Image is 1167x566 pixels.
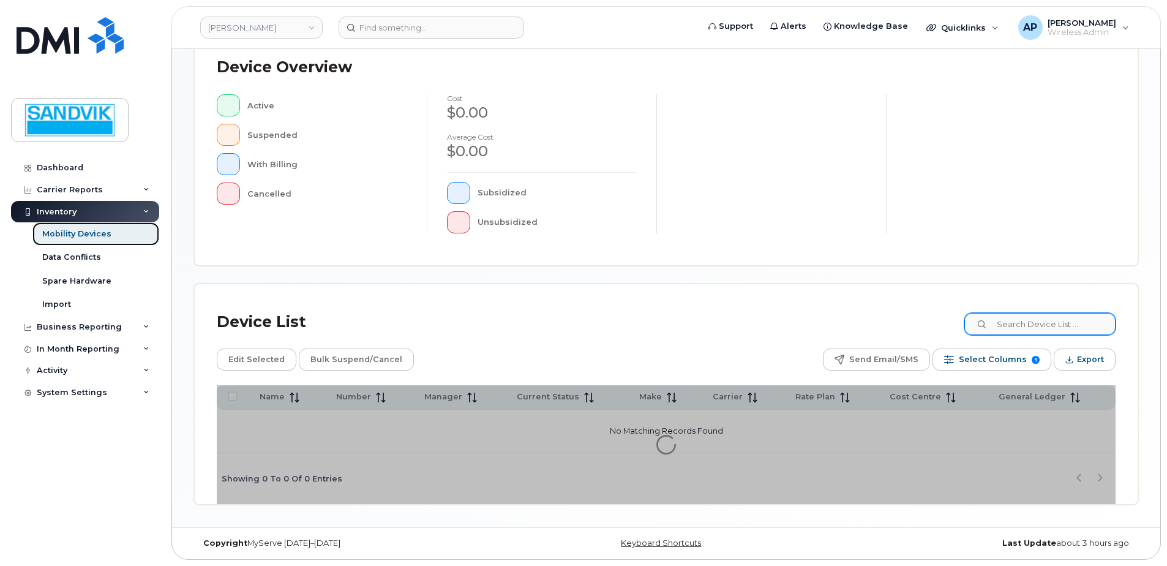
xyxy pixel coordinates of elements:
a: Knowledge Base [815,14,917,39]
button: Send Email/SMS [823,349,930,371]
span: Select Columns [959,350,1027,369]
a: Keyboard Shortcuts [621,538,701,548]
div: Device List [217,306,306,338]
div: about 3 hours ago [824,538,1138,548]
span: 9 [1032,356,1040,364]
strong: Last Update [1002,538,1056,548]
div: Active [247,94,408,116]
span: Support [719,20,753,32]
button: Edit Selected [217,349,296,371]
a: Alerts [762,14,815,39]
div: MyServe [DATE]–[DATE] [194,538,509,548]
span: Edit Selected [228,350,285,369]
span: Send Email/SMS [849,350,918,369]
span: Alerts [781,20,806,32]
span: AP [1023,20,1037,35]
a: Sandvik Tamrock [200,17,323,39]
h4: cost [447,94,637,102]
span: Bulk Suspend/Cancel [310,350,402,369]
div: Cancelled [247,183,408,205]
span: Export [1077,350,1104,369]
button: Select Columns 9 [932,349,1051,371]
span: Knowledge Base [834,20,908,32]
input: Search Device List ... [964,313,1116,335]
div: Subsidized [478,182,637,204]
div: Quicklinks [918,15,1007,40]
div: $0.00 [447,141,637,162]
div: With Billing [247,153,408,175]
button: Bulk Suspend/Cancel [299,349,414,371]
h4: Average cost [447,133,637,141]
input: Find something... [339,17,524,39]
strong: Copyright [203,538,247,548]
span: Wireless Admin [1048,28,1116,37]
a: Support [700,14,762,39]
div: $0.00 [447,102,637,123]
div: Annette Panzani [1010,15,1138,40]
div: Unsubsidized [478,211,637,233]
span: [PERSON_NAME] [1048,18,1116,28]
button: Export [1054,349,1116,371]
span: Quicklinks [941,23,986,32]
div: Suspended [247,124,408,146]
div: Device Overview [217,51,352,83]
